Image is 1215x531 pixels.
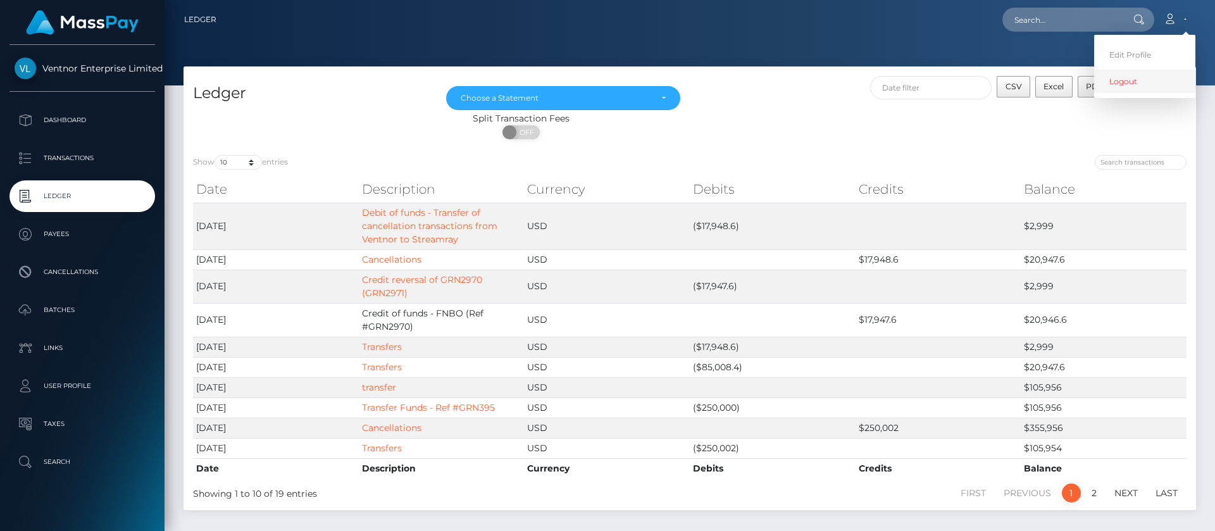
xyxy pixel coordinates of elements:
a: Taxes [9,408,155,440]
select: Showentries [215,155,262,170]
span: CSV [1006,82,1022,91]
a: 2 [1085,484,1104,503]
a: User Profile [9,370,155,402]
a: Batches [9,294,155,326]
div: Split Transaction Fees [184,112,859,125]
th: Debits [690,458,856,478]
td: USD [524,337,690,357]
button: Choose a Statement [446,86,680,110]
a: Transfers [362,341,402,353]
td: $17,947.6 [856,303,1021,337]
th: Credits [856,458,1021,478]
td: USD [524,203,690,249]
a: Credit reversal of GRN2970 (GRN2971) [362,274,482,299]
th: Currency [524,458,690,478]
td: ($17,948.6) [690,337,856,357]
td: $20,947.6 [1021,357,1187,377]
a: Dashboard [9,104,155,136]
p: Payees [15,225,150,244]
span: Excel [1044,82,1064,91]
div: Choose a Statement [461,93,651,103]
a: Payees [9,218,155,250]
a: Ledger [184,6,216,33]
td: ($85,008.4) [690,357,856,377]
p: Ledger [15,187,150,206]
p: Dashboard [15,111,150,130]
td: [DATE] [193,203,359,249]
td: $2,999 [1021,270,1187,303]
h4: Ledger [193,82,427,104]
td: [DATE] [193,337,359,357]
p: Batches [15,301,150,320]
button: PDF [1078,76,1112,97]
p: Transactions [15,149,150,168]
a: Links [9,332,155,364]
td: USD [524,357,690,377]
a: Transfers [362,361,402,373]
th: Balance [1021,458,1187,478]
td: ($250,000) [690,397,856,418]
a: Debit of funds - Transfer of cancellation transactions from Ventnor to Streamray [362,207,497,245]
a: Cancellations [362,254,421,265]
a: Cancellations [9,256,155,288]
a: Search [9,446,155,478]
td: USD [524,303,690,337]
td: USD [524,397,690,418]
p: Links [15,339,150,358]
td: USD [524,438,690,458]
input: Date filter [870,76,992,99]
td: USD [524,377,690,397]
td: $2,999 [1021,337,1187,357]
span: Ventnor Enterprise Limited [9,63,155,74]
td: $105,956 [1021,397,1187,418]
td: USD [524,249,690,270]
a: Edit Profile [1094,43,1195,66]
a: Next [1107,484,1145,503]
p: User Profile [15,377,150,396]
td: $20,946.6 [1021,303,1187,337]
label: Show entries [193,155,288,170]
td: USD [524,418,690,438]
p: Cancellations [15,263,150,282]
td: [DATE] [193,418,359,438]
th: Credits [856,177,1021,202]
td: Credit of funds - FNBO (Ref #GRN2970) [359,303,525,337]
a: Logout [1094,70,1195,93]
a: transfer [362,382,396,393]
button: CSV [997,76,1030,97]
td: [DATE] [193,397,359,418]
td: $2,999 [1021,203,1187,249]
td: [DATE] [193,438,359,458]
a: Ledger [9,180,155,212]
th: Description [359,458,525,478]
td: $20,947.6 [1021,249,1187,270]
td: ($17,947.6) [690,270,856,303]
td: $17,948.6 [856,249,1021,270]
span: OFF [509,125,541,139]
a: 1 [1062,484,1081,503]
p: Taxes [15,415,150,434]
p: Search [15,453,150,472]
td: ($250,002) [690,438,856,458]
td: [DATE] [193,377,359,397]
th: Description [359,177,525,202]
td: $105,956 [1021,377,1187,397]
td: [DATE] [193,357,359,377]
td: USD [524,270,690,303]
th: Debits [690,177,856,202]
td: [DATE] [193,303,359,337]
td: $250,002 [856,418,1021,438]
td: [DATE] [193,270,359,303]
a: Transfers [362,442,402,454]
td: ($17,948.6) [690,203,856,249]
img: Ventnor Enterprise Limited [15,58,36,79]
td: $105,954 [1021,438,1187,458]
input: Search transactions [1095,155,1187,170]
div: Showing 1 to 10 of 19 entries [193,482,596,501]
input: Search... [1002,8,1121,32]
th: Date [193,458,359,478]
th: Currency [524,177,690,202]
a: Last [1149,484,1185,503]
a: Cancellations [362,422,421,434]
span: PDF [1086,82,1103,91]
